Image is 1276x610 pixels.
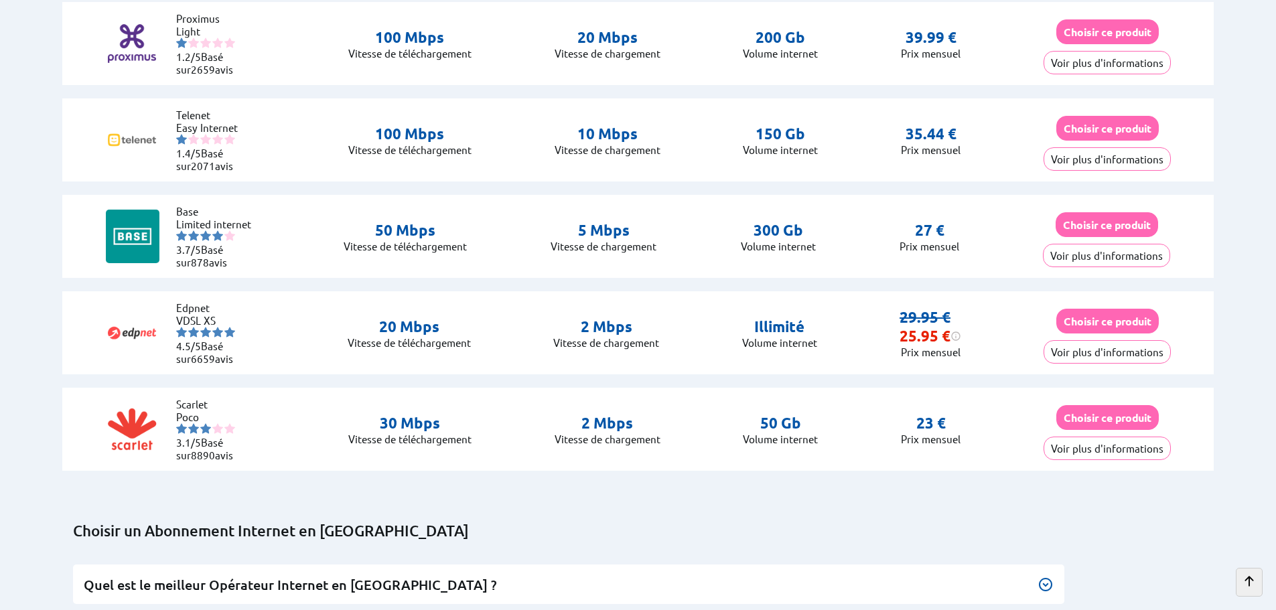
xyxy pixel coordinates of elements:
h3: Quel est le meilleur Opérateur Internet en [GEOGRAPHIC_DATA] ? [84,576,1054,594]
img: Logo of Proximus [105,17,159,70]
p: Illimité [742,317,817,336]
button: Voir plus d'informations [1044,437,1171,460]
a: Voir plus d'informations [1044,153,1171,165]
li: Poco [176,410,257,423]
li: Limited internet [176,218,253,230]
button: Choisir ce produit [1056,405,1159,430]
p: Vitesse de télé­chargement [348,47,472,60]
li: Basé sur avis [176,50,257,76]
a: Choisir ce produit [1056,411,1159,424]
p: Vitesse de télé­chargement [344,240,467,252]
img: starnr1 [176,37,187,48]
img: starnr3 [200,423,211,434]
p: Prix mensuel [900,346,961,358]
button: Choisir ce produit [1056,116,1159,141]
a: Choisir ce produit [1056,122,1159,135]
img: starnr4 [212,37,223,48]
li: Proximus [176,12,257,25]
li: VDSL XS [176,314,257,327]
p: Vitesse de chargement [555,47,660,60]
li: Edpnet [176,301,257,314]
img: Logo of Scarlet [105,402,159,456]
span: 878 [191,256,209,269]
span: 3.1/5 [176,436,201,449]
img: starnr3 [200,230,211,241]
a: Voir plus d'informations [1044,442,1171,455]
li: Basé sur avis [176,436,257,461]
button: Choisir ce produit [1056,309,1159,333]
img: starnr1 [176,230,187,241]
a: Voir plus d'informations [1043,249,1170,262]
img: starnr3 [200,37,211,48]
li: Scarlet [176,398,257,410]
img: starnr3 [200,327,211,337]
p: 20 Mbps [348,317,471,336]
p: Prix mensuel [900,240,959,252]
span: 6659 [191,352,215,365]
span: 2071 [191,159,215,172]
img: starnr2 [188,37,199,48]
img: starnr1 [176,327,187,337]
img: starnr3 [200,134,211,145]
p: 2 Mbps [555,414,660,433]
img: starnr5 [224,134,235,145]
button: Voir plus d'informations [1043,244,1170,267]
span: 1.2/5 [176,50,201,63]
a: Choisir ce produit [1056,315,1159,327]
span: 1.4/5 [176,147,201,159]
p: 39.99 € [906,28,956,47]
button: Voir plus d'informations [1044,51,1171,74]
p: 50 Mbps [344,221,467,240]
p: Vitesse de chargement [553,336,659,349]
img: information [950,331,961,341]
p: 300 Gb [741,221,816,240]
img: starnr2 [188,327,199,337]
img: starnr5 [224,37,235,48]
p: Prix mensuel [901,47,961,60]
p: 100 Mbps [348,125,472,143]
img: starnr2 [188,134,199,145]
a: Voir plus d'informations [1044,346,1171,358]
p: 35.44 € [906,125,956,143]
span: 3.7/5 [176,243,201,256]
div: 25.95 € [900,327,961,346]
img: Logo of Edpnet [105,306,159,360]
img: starnr1 [176,423,187,434]
p: Volume internet [743,47,818,60]
p: 30 Mbps [348,414,472,433]
img: Bouton pour faire apparaître la réponse [1038,577,1054,593]
p: Prix mensuel [901,433,961,445]
s: 29.95 € [900,308,950,326]
h2: Choisir un Abonnement Internet en [GEOGRAPHIC_DATA] [73,522,1214,540]
p: 2 Mbps [553,317,659,336]
li: Basé sur avis [176,339,257,365]
img: Logo of Telenet [105,113,159,167]
p: 27 € [915,221,944,240]
img: Logo of Base [106,210,159,263]
p: 10 Mbps [555,125,660,143]
button: Voir plus d'informations [1044,340,1171,364]
a: Choisir ce produit [1056,25,1159,38]
a: Voir plus d'informations [1044,56,1171,69]
button: Choisir ce produit [1056,212,1158,237]
img: starnr5 [224,230,235,241]
p: Prix mensuel [901,143,961,156]
a: Choisir ce produit [1056,218,1158,231]
img: starnr4 [212,134,223,145]
p: Vitesse de chargement [555,143,660,156]
li: Base [176,205,253,218]
img: starnr4 [212,230,223,241]
p: Vitesse de télé­chargement [348,143,472,156]
img: starnr2 [188,230,199,241]
p: Volume internet [743,433,818,445]
p: Vitesse de chargement [555,433,660,445]
p: 20 Mbps [555,28,660,47]
button: Voir plus d'informations [1044,147,1171,171]
span: 2659 [191,63,215,76]
p: Volume internet [741,240,816,252]
li: Basé sur avis [176,243,253,269]
img: starnr4 [212,423,223,434]
li: Telenet [176,108,257,121]
p: 50 Gb [743,414,818,433]
p: Volume internet [743,143,818,156]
